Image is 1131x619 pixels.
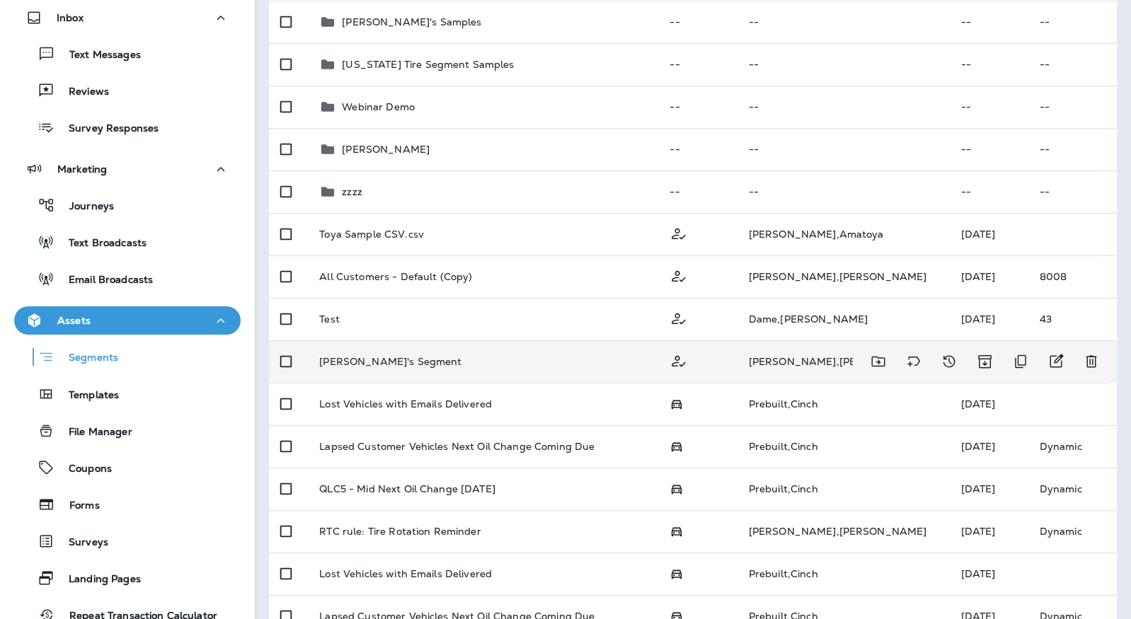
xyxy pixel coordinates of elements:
[319,483,495,494] p: QLC5 - Mid Next Oil Change [DATE]
[1077,347,1106,376] button: Delete
[54,352,118,366] p: Segments
[1028,43,1117,86] td: --
[658,170,737,213] td: --
[737,170,950,213] td: --
[950,425,1028,468] td: [DATE]
[319,441,595,452] p: Lapsed Customer Vehicles Next Oil Change Coming Due
[658,86,737,128] td: --
[1028,298,1117,340] td: 43
[950,1,1028,43] td: --
[14,306,241,335] button: Assets
[950,468,1028,510] td: [DATE]
[658,43,737,86] td: --
[14,76,241,105] button: Reviews
[737,43,950,86] td: --
[737,553,950,595] td: Prebuilt , Cinch
[737,510,950,553] td: [PERSON_NAME] , [PERSON_NAME]
[1028,468,1117,510] td: Dynamic
[14,227,241,257] button: Text Broadcasts
[54,389,119,403] p: Templates
[14,190,241,220] button: Journeys
[950,128,1028,170] td: --
[950,383,1028,425] td: [DATE]
[54,463,112,476] p: Coupons
[737,425,950,468] td: Prebuilt , Cinch
[737,340,950,383] td: [PERSON_NAME] , [PERSON_NAME]
[950,86,1028,128] td: --
[319,568,492,579] p: Lost Vehicles with Emails Delivered
[55,200,114,214] p: Journeys
[57,315,91,326] p: Assets
[670,482,684,494] span: Possession
[14,490,241,519] button: Forms
[950,510,1028,553] td: [DATE]
[57,12,84,23] p: Inbox
[670,226,688,239] span: Customer Only
[54,237,147,250] p: Text Broadcasts
[54,122,159,136] p: Survey Responses
[1028,510,1117,553] td: Dynamic
[670,311,688,324] span: Customer Only
[737,213,950,255] td: [PERSON_NAME] , Amatoya
[54,274,153,287] p: Email Broadcasts
[319,228,424,240] p: Toya Sample CSV.csv
[14,526,241,556] button: Surveys
[319,526,481,537] p: RTC rule: Tire Rotation Reminder
[737,86,950,128] td: --
[1028,1,1117,43] td: --
[342,186,362,197] p: zzzz
[1028,170,1117,213] td: --
[935,347,963,376] button: View Changelog
[737,128,950,170] td: --
[950,213,1028,255] td: [DATE]
[14,453,241,482] button: Coupons
[14,264,241,294] button: Email Broadcasts
[55,499,100,513] p: Forms
[342,144,430,155] p: [PERSON_NAME]
[1006,347,1035,376] button: Duplicate Segment
[950,255,1028,298] td: [DATE]
[670,524,684,537] span: Possession
[900,347,928,376] button: Add tags
[14,155,241,183] button: Marketing
[950,43,1028,86] td: --
[670,567,684,579] span: Possession
[14,112,241,142] button: Survey Responses
[342,59,514,70] p: [US_STATE] Tire Segment Samples
[737,298,950,340] td: Dame , [PERSON_NAME]
[342,101,415,112] p: Webinar Demo
[319,271,472,282] p: All Customers - Default (Copy)
[670,354,688,366] span: Customer Only
[14,563,241,593] button: Landing Pages
[57,163,107,175] p: Marketing
[14,4,241,32] button: Inbox
[950,553,1028,595] td: [DATE]
[864,347,892,376] button: Move to folder
[1028,128,1117,170] td: --
[14,39,241,69] button: Text Messages
[1042,347,1070,376] button: Edit
[55,49,141,62] p: Text Messages
[737,255,950,298] td: [PERSON_NAME] , [PERSON_NAME]
[737,468,950,510] td: Prebuilt , Cinch
[950,298,1028,340] td: [DATE]
[670,397,684,410] span: Possession
[950,170,1028,213] td: --
[342,16,481,28] p: [PERSON_NAME]'s Samples
[1028,425,1117,468] td: Dynamic
[1028,86,1117,128] td: --
[319,398,492,410] p: Lost Vehicles with Emails Delivered
[14,416,241,446] button: File Manager
[14,342,241,372] button: Segments
[14,379,241,409] button: Templates
[54,536,108,550] p: Surveys
[970,347,999,376] button: Archive
[658,128,737,170] td: --
[319,356,461,367] p: [PERSON_NAME]'s Segment
[670,269,688,282] span: Customer Only
[54,86,109,99] p: Reviews
[54,573,141,586] p: Landing Pages
[54,426,132,439] p: File Manager
[319,313,340,325] p: Test
[737,1,950,43] td: --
